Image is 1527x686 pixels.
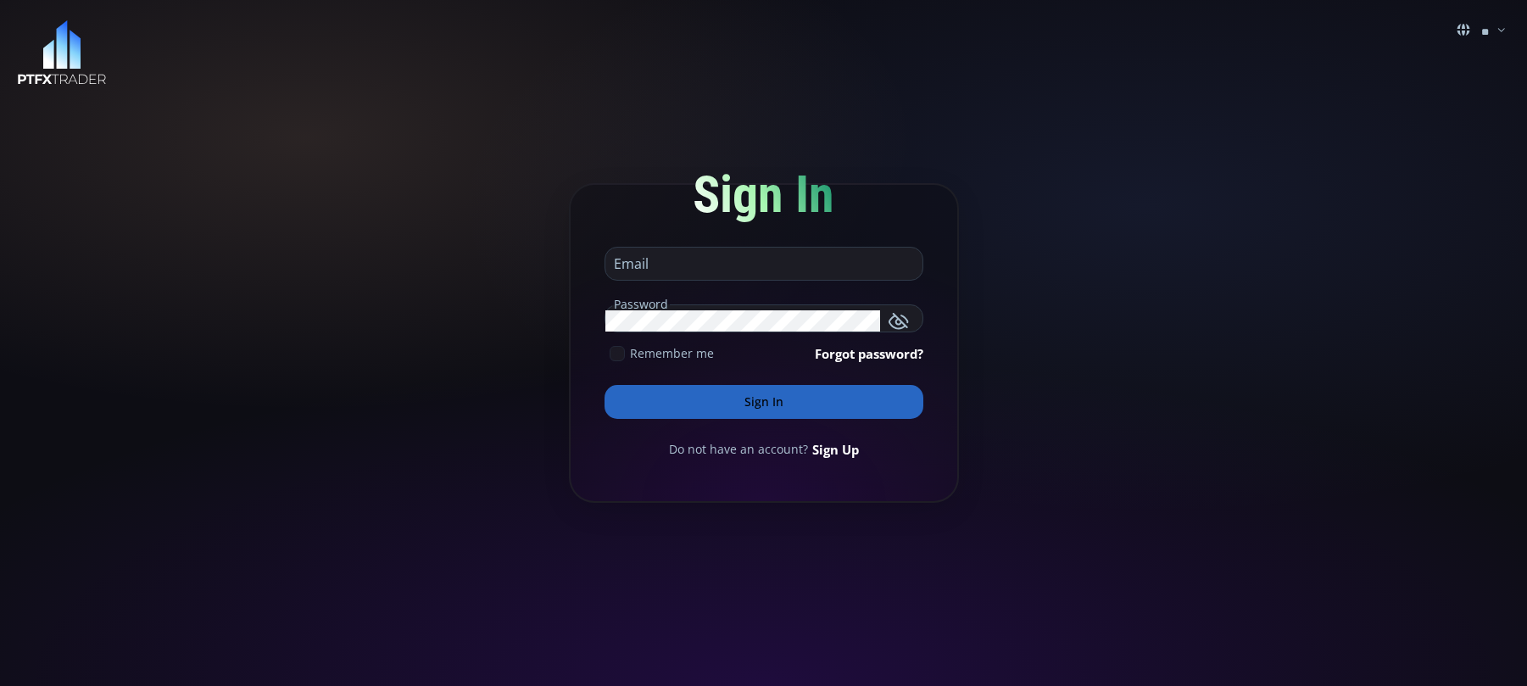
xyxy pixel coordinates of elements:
[17,20,107,86] img: LOGO
[605,385,923,419] button: Sign In
[693,165,834,225] span: Sign In
[812,440,859,459] a: Sign Up
[630,344,714,362] span: Remember me
[815,344,923,363] a: Forgot password?
[605,440,923,459] div: Do not have an account?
